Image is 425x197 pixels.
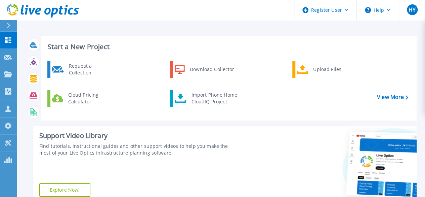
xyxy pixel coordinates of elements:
div: Find tutorials, instructional guides and other support videos to help you make the most of your L... [39,143,239,156]
div: Import Phone Home CloudIQ Project [188,92,240,105]
div: Download Collector [186,63,237,76]
div: Upload Files [310,63,359,76]
a: Upload Files [292,61,361,78]
div: Support Video Library [39,131,239,140]
a: Download Collector [170,61,239,78]
div: Cloud Pricing Calculator [65,92,115,105]
a: Request a Collection [47,61,116,78]
a: Cloud Pricing Calculator [47,90,116,107]
div: Request a Collection [66,63,115,76]
a: View More [377,94,408,100]
h3: Start a New Project [48,43,408,51]
a: Explore Now! [39,183,90,197]
span: HY [409,7,416,12]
